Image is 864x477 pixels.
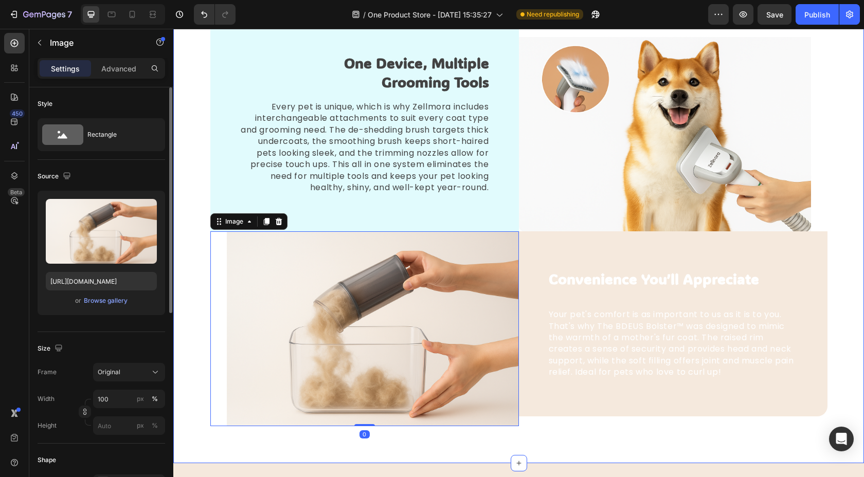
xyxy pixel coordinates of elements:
div: Rectangle [87,123,150,146]
div: Open Intercom Messenger [829,427,854,451]
div: Shape [38,455,56,465]
label: Height [38,421,57,430]
button: px [149,393,161,405]
p: Your pet's comfort is as important to us as it is to you. That's why The BDEUS Bolster™ was desig... [375,280,624,349]
span: / [363,9,366,20]
span: or [75,295,81,307]
div: % [152,421,158,430]
div: % [152,394,158,403]
input: https://example.com/image.jpg [46,272,157,290]
p: 7 [67,8,72,21]
span: Save [766,10,783,19]
button: Publish [796,4,839,25]
div: 0 [186,401,196,410]
p: Advanced [101,63,136,74]
span: Need republishing [527,10,579,19]
div: Undo/Redo [194,4,236,25]
img: preview-image [46,199,157,264]
button: px [149,419,161,432]
button: Save [758,4,791,25]
label: Frame [38,368,57,377]
div: 450 [10,109,25,118]
p: Settings [51,63,80,74]
div: Beta [8,188,25,196]
div: Browse gallery [84,296,128,305]
span: One Product Store - [DATE] 15:35:27 [368,9,492,20]
p: Image [50,36,137,49]
div: px [137,394,144,403]
div: Source [38,170,73,184]
strong: Convenience You’ll Appreciate [375,241,586,259]
iframe: Design area [173,29,864,477]
button: Original [93,363,165,381]
button: Browse gallery [83,296,128,306]
div: px [137,421,144,430]
label: Width [38,394,55,403]
button: 7 [4,4,77,25]
div: Style [38,99,52,108]
div: Publish [804,9,830,20]
input: px% [93,390,165,408]
button: % [134,393,147,405]
button: % [134,419,147,432]
input: px% [93,416,165,435]
div: Size [38,342,65,356]
span: Original [98,368,120,377]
